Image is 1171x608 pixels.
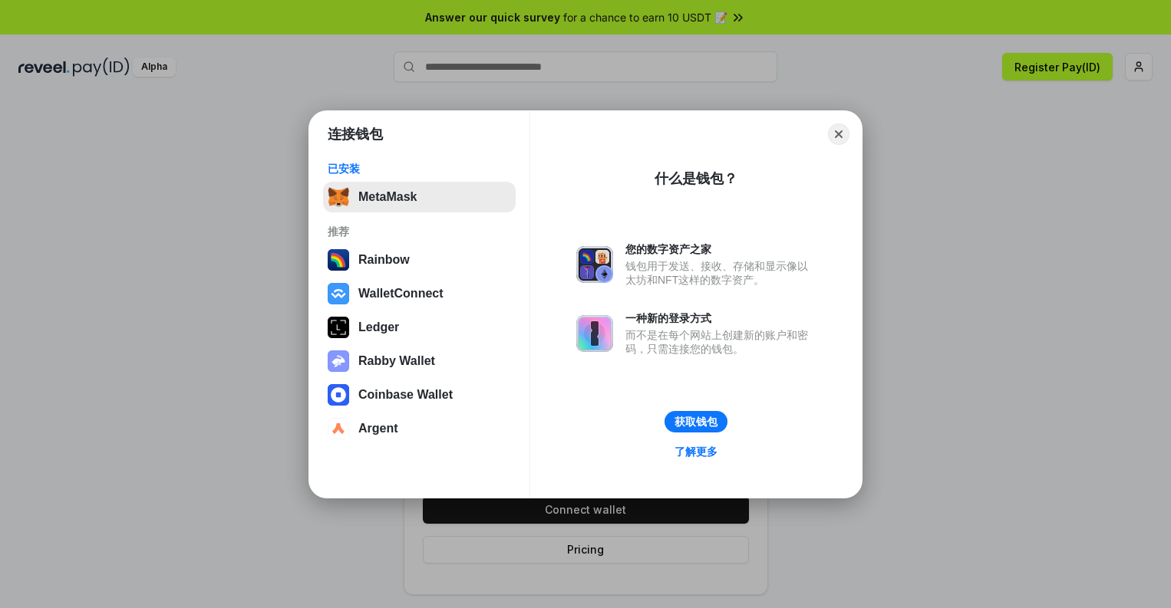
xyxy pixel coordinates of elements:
div: 了解更多 [675,445,717,458]
img: svg+xml,%3Csvg%20xmlns%3D%22http%3A%2F%2Fwww.w3.org%2F2000%2Fsvg%22%20fill%3D%22none%22%20viewBox... [576,315,613,352]
div: Ledger [358,320,399,334]
img: svg+xml,%3Csvg%20width%3D%2228%22%20height%3D%2228%22%20viewBox%3D%220%200%2028%2028%22%20fill%3D... [328,384,349,406]
div: 您的数字资产之家 [625,242,816,256]
h1: 连接钱包 [328,125,383,143]
button: WalletConnect [323,278,516,309]
div: Argent [358,422,398,435]
button: Rainbow [323,245,516,275]
div: Rainbow [358,253,410,267]
img: svg+xml,%3Csvg%20width%3D%22120%22%20height%3D%22120%22%20viewBox%3D%220%200%20120%20120%22%20fil... [328,249,349,271]
div: 获取钱包 [675,415,717,429]
img: svg+xml,%3Csvg%20xmlns%3D%22http%3A%2F%2Fwww.w3.org%2F2000%2Fsvg%22%20fill%3D%22none%22%20viewBox... [328,350,349,372]
div: 钱包用于发送、接收、存储和显示像以太坊和NFT这样的数字资产。 [625,259,816,287]
img: svg+xml,%3Csvg%20fill%3D%22none%22%20height%3D%2233%22%20viewBox%3D%220%200%2035%2033%22%20width%... [328,186,349,208]
button: Coinbase Wallet [323,380,516,410]
div: 什么是钱包？ [655,169,737,188]
div: 推荐 [328,225,511,238]
div: Coinbase Wallet [358,388,453,402]
button: Ledger [323,312,516,343]
div: 而不是在每个网站上创建新的账户和密码，只需连接您的钱包。 [625,328,816,356]
div: WalletConnect [358,287,444,301]
button: Argent [323,413,516,444]
div: 已安装 [328,162,511,176]
img: svg+xml,%3Csvg%20xmlns%3D%22http%3A%2F%2Fwww.w3.org%2F2000%2Fsvg%22%20width%3D%2228%22%20height%3... [328,317,349,338]
img: svg+xml,%3Csvg%20width%3D%2228%22%20height%3D%2228%22%20viewBox%3D%220%200%2028%2028%22%20fill%3D... [328,418,349,439]
div: MetaMask [358,190,417,204]
img: svg+xml,%3Csvg%20width%3D%2228%22%20height%3D%2228%22%20viewBox%3D%220%200%2028%2028%22%20fill%3D... [328,283,349,304]
button: Close [828,123,849,145]
button: MetaMask [323,182,516,212]
div: 一种新的登录方式 [625,311,816,325]
button: Rabby Wallet [323,346,516,376]
img: svg+xml,%3Csvg%20xmlns%3D%22http%3A%2F%2Fwww.w3.org%2F2000%2Fsvg%22%20fill%3D%22none%22%20viewBox... [576,246,613,283]
a: 了解更多 [665,442,727,462]
button: 获取钱包 [665,411,727,432]
div: Rabby Wallet [358,354,435,368]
